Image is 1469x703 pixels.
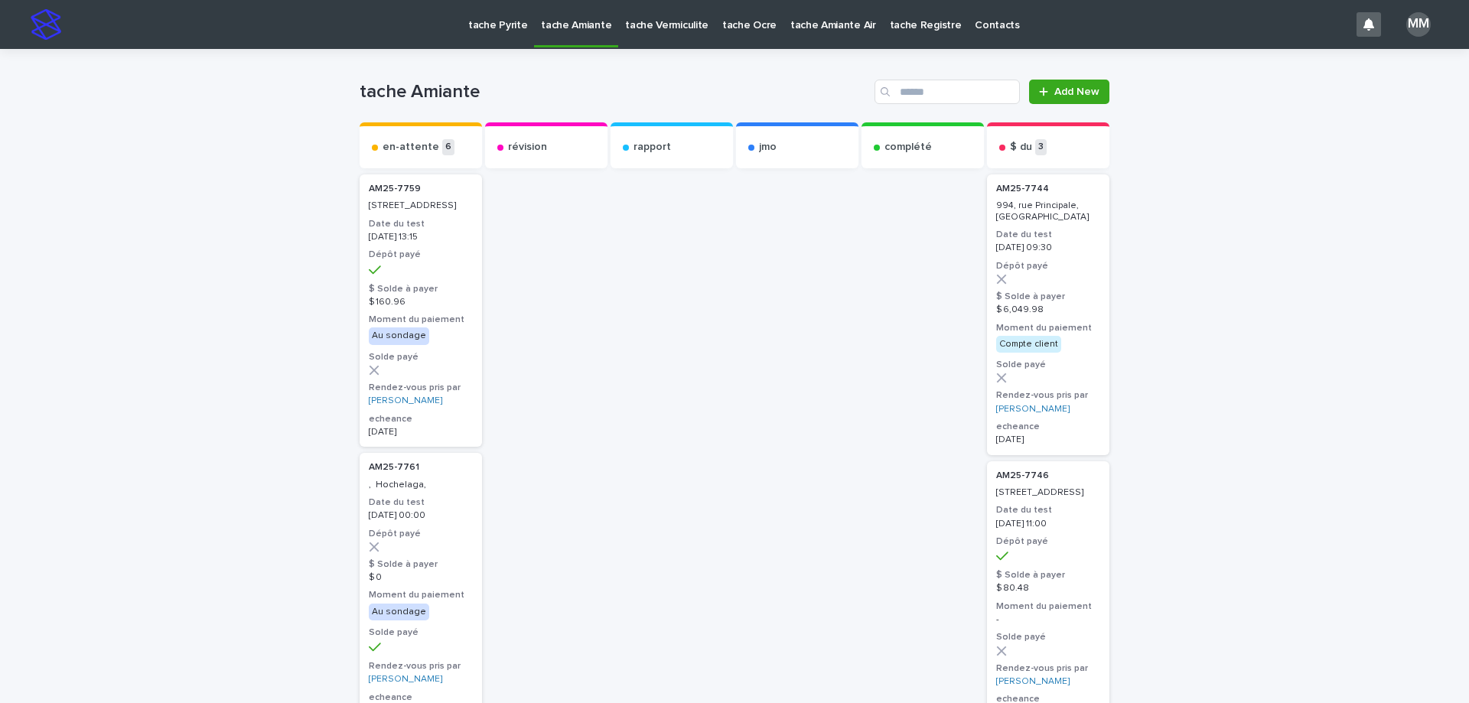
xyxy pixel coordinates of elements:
[508,141,547,154] p: révision
[996,569,1100,581] h3: $ Solde à payer
[369,627,473,639] h3: Solde payé
[369,395,442,406] a: [PERSON_NAME]
[996,676,1070,687] a: [PERSON_NAME]
[442,139,454,155] p: 6
[996,229,1100,241] h3: Date du test
[31,9,61,40] img: stacker-logo-s-only.png
[360,81,868,103] h1: tache Amiante
[369,218,473,230] h3: Date du test
[369,510,473,521] p: [DATE] 00:00
[369,327,429,344] div: Au sondage
[360,174,482,447] a: AM25-7759 [STREET_ADDRESS]Date du test[DATE] 13:15Dépôt payé$ Solde à payer$ 160.96Moment du paie...
[369,572,473,583] p: $ 0
[996,470,1100,481] p: AM25-7746
[369,314,473,326] h3: Moment du paiement
[369,382,473,394] h3: Rendez-vous pris par
[369,232,473,242] p: [DATE] 13:15
[369,297,473,308] p: $ 160.96
[987,174,1109,455] a: AM25-7744 994, rue Principale, [GEOGRAPHIC_DATA]Date du test[DATE] 09:30Dépôt payé$ Solde à payer...
[996,631,1100,643] h3: Solde payé
[369,528,473,540] h3: Dépôt payé
[369,427,473,438] p: [DATE]
[383,141,439,154] p: en-attente
[1054,86,1099,97] span: Add New
[996,359,1100,371] h3: Solde payé
[996,421,1100,433] h3: echeance
[996,504,1100,516] h3: Date du test
[369,558,473,571] h3: $ Solde à payer
[369,674,442,685] a: [PERSON_NAME]
[369,480,473,490] p: , Hochelaga,
[996,184,1100,194] p: AM25-7744
[996,535,1100,548] h3: Dépôt payé
[884,141,932,154] p: complété
[369,351,473,363] h3: Solde payé
[369,200,473,211] p: [STREET_ADDRESS]
[369,589,473,601] h3: Moment du paiement
[996,614,1100,625] p: -
[996,600,1100,613] h3: Moment du paiement
[369,249,473,261] h3: Dépôt payé
[996,336,1061,353] div: Compte client
[1029,80,1109,104] a: Add New
[1406,12,1431,37] div: MM
[996,404,1070,415] a: [PERSON_NAME]
[369,604,429,620] div: Au sondage
[996,389,1100,402] h3: Rendez-vous pris par
[369,496,473,509] h3: Date du test
[369,660,473,672] h3: Rendez-vous pris par
[996,242,1100,253] p: [DATE] 09:30
[996,260,1100,272] h3: Dépôt payé
[1010,141,1032,154] p: $ du
[369,283,473,295] h3: $ Solde à payer
[369,462,473,473] p: AM25-7761
[996,200,1100,223] p: 994, rue Principale, [GEOGRAPHIC_DATA]
[996,583,1100,594] p: $ 80.48
[996,322,1100,334] h3: Moment du paiement
[759,141,777,154] p: jmo
[634,141,671,154] p: rapport
[996,519,1100,529] p: [DATE] 11:00
[996,662,1100,675] h3: Rendez-vous pris par
[369,184,473,194] p: AM25-7759
[996,291,1100,303] h3: $ Solde à payer
[996,304,1100,315] p: $ 6,049.98
[875,80,1020,104] input: Search
[1035,139,1047,155] p: 3
[369,413,473,425] h3: echeance
[996,487,1100,498] p: [STREET_ADDRESS]
[996,434,1100,445] p: [DATE]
